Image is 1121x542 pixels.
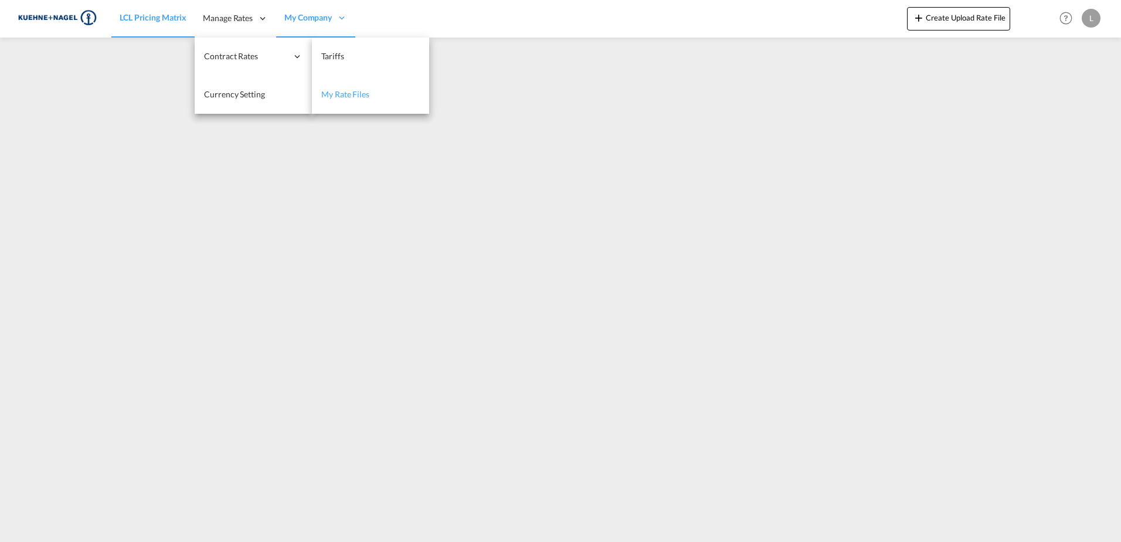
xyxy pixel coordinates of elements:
[1082,9,1100,28] div: L
[312,38,429,76] a: Tariffs
[312,76,429,114] a: My Rate Files
[907,7,1010,31] button: icon-plus 400-fgCreate Upload Rate File
[195,76,312,114] a: Currency Setting
[203,12,253,24] span: Manage Rates
[321,89,369,99] span: My Rate Files
[912,11,926,25] md-icon: icon-plus 400-fg
[284,12,332,23] span: My Company
[1056,8,1076,28] span: Help
[204,89,264,99] span: Currency Setting
[204,50,287,62] span: Contract Rates
[1056,8,1082,29] div: Help
[120,12,186,22] span: LCL Pricing Matrix
[195,38,312,76] div: Contract Rates
[18,5,97,32] img: 36441310f41511efafde313da40ec4a4.png
[321,51,344,61] span: Tariffs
